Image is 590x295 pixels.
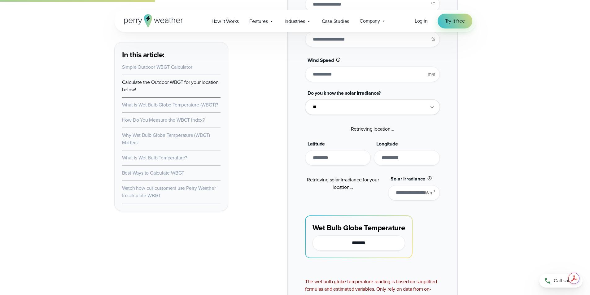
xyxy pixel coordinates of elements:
a: Calculate the Outdoor WBGT for your location below! [122,79,219,93]
span: Latitude [308,140,325,147]
span: Log in [415,17,428,24]
h3: In this article: [122,50,221,60]
a: Try it free [438,14,472,28]
span: Features [249,18,268,25]
a: What is Wet Bulb Globe Temperature (WBGT)? [122,101,218,108]
span: Retrieving solar irradiance for your location... [307,176,379,191]
a: Watch how our customers use Perry Weather to calculate WBGT [122,184,216,199]
a: How it Works [206,15,244,28]
span: Call sales [554,277,574,284]
span: Company [360,17,380,25]
a: Case Studies [317,15,355,28]
span: Case Studies [322,18,349,25]
span: Solar Irradiance [391,175,425,182]
span: How it Works [212,18,239,25]
a: Why Wet Bulb Globe Temperature (WBGT) Matters [122,132,210,146]
span: Try it free [445,17,465,25]
span: Industries [285,18,305,25]
span: Wind Speed [308,57,334,64]
a: What is Wet Bulb Temperature? [122,154,187,161]
span: Longitude [376,140,398,147]
a: Call sales [539,274,583,288]
a: Log in [415,17,428,25]
span: Do you know the solar irradiance? [308,89,381,97]
span: Retrieving location... [351,125,394,132]
a: Simple Outdoor WBGT Calculator [122,63,192,71]
a: How Do You Measure the WBGT Index? [122,116,205,124]
a: Best Ways to Calculate WBGT [122,169,185,176]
